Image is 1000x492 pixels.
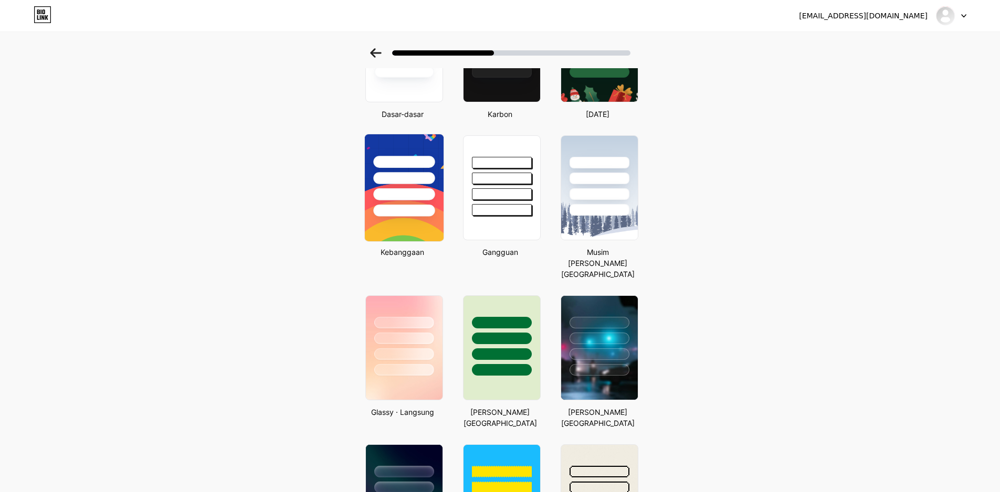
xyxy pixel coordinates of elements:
font: Glassy · Langsung [371,408,434,416]
font: Karbon [488,110,512,119]
font: Musim [PERSON_NAME][GEOGRAPHIC_DATA] [561,248,635,279]
font: [PERSON_NAME][GEOGRAPHIC_DATA] [561,408,635,427]
font: [EMAIL_ADDRESS][DOMAIN_NAME] [799,12,928,20]
img: rgo365 [935,6,955,26]
font: [DATE] [586,110,609,119]
font: Dasar-dasar [382,110,424,119]
font: [PERSON_NAME][GEOGRAPHIC_DATA] [464,408,537,427]
font: Kebanggaan [381,248,424,256]
font: Gangguan [482,248,518,256]
img: pride-mobile.png [364,134,443,241]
